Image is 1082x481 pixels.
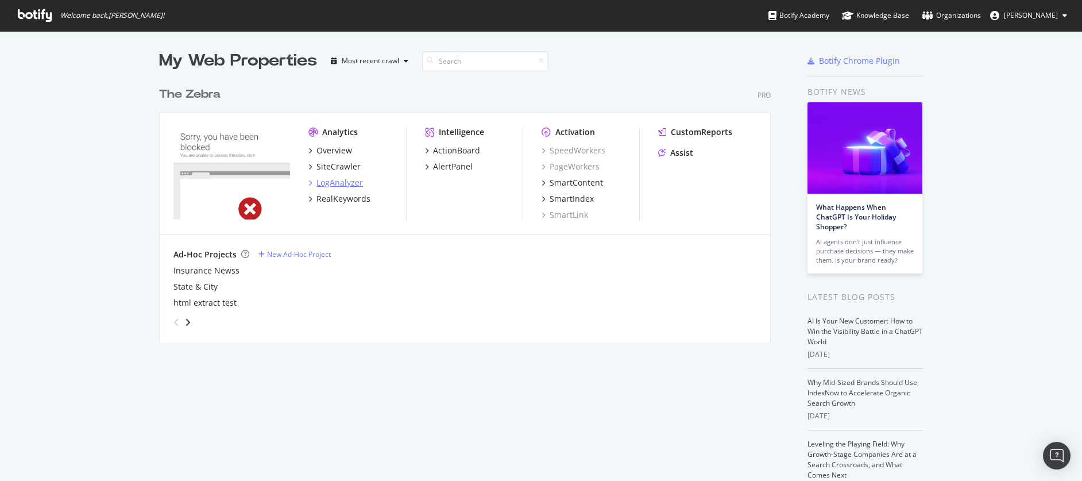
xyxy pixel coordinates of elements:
div: Pro [758,90,771,100]
a: SiteCrawler [308,161,361,172]
img: thezebra.com [173,126,290,220]
span: Welcome back, [PERSON_NAME] ! [60,11,164,20]
a: Overview [308,145,352,156]
a: SmartLink [542,209,588,221]
a: RealKeywords [308,193,370,205]
a: html extract test [173,297,237,309]
a: LogAnalyzer [308,177,363,188]
div: Intelligence [439,126,484,138]
div: ActionBoard [433,145,480,156]
div: My Web Properties [159,49,317,72]
div: Open Intercom Messenger [1043,442,1071,470]
div: SmartIndex [550,193,594,205]
div: Most recent crawl [342,57,399,64]
div: Analytics [322,126,358,138]
button: [PERSON_NAME] [981,6,1076,25]
div: Ad-Hoc Projects [173,249,237,260]
a: Leveling the Playing Field: Why Growth-Stage Companies Are at a Search Crossroads, and What Comes... [807,439,917,480]
div: SmartContent [550,177,603,188]
div: AlertPanel [433,161,473,172]
a: State & City [173,281,218,293]
div: Botify Academy [768,10,829,21]
span: Meredith Gummerson [1004,10,1058,20]
div: CustomReports [671,126,732,138]
a: Botify Chrome Plugin [807,55,900,67]
div: grid [159,72,780,343]
a: Why Mid-Sized Brands Should Use IndexNow to Accelerate Organic Search Growth [807,378,917,408]
div: AI agents don’t just influence purchase decisions — they make them. Is your brand ready? [816,237,914,265]
div: Assist [670,147,693,159]
div: The Zebra [159,86,221,103]
div: New Ad-Hoc Project [267,249,331,259]
div: angle-right [184,317,192,328]
a: AI Is Your New Customer: How to Win the Visibility Battle in a ChatGPT World [807,316,923,347]
div: Overview [316,145,352,156]
div: RealKeywords [316,193,370,205]
a: The Zebra [159,86,225,103]
a: New Ad-Hoc Project [258,249,331,259]
div: Latest Blog Posts [807,291,923,303]
a: SmartContent [542,177,603,188]
a: CustomReports [658,126,732,138]
a: What Happens When ChatGPT Is Your Holiday Shopper? [816,202,896,232]
div: SiteCrawler [316,161,361,172]
div: [DATE] [807,349,923,360]
div: Botify Chrome Plugin [819,55,900,67]
a: PageWorkers [542,161,600,172]
a: Assist [658,147,693,159]
a: SpeedWorkers [542,145,605,156]
div: LogAnalyzer [316,177,363,188]
a: ActionBoard [425,145,480,156]
a: AlertPanel [425,161,473,172]
a: Insurance Newss [173,265,239,276]
div: Knowledge Base [842,10,909,21]
input: Search [422,51,548,71]
div: [DATE] [807,411,923,421]
div: Activation [555,126,595,138]
div: angle-left [169,313,184,332]
div: Botify news [807,86,923,98]
button: Most recent crawl [326,52,413,70]
a: SmartIndex [542,193,594,205]
img: What Happens When ChatGPT Is Your Holiday Shopper? [807,102,922,194]
div: Organizations [922,10,981,21]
